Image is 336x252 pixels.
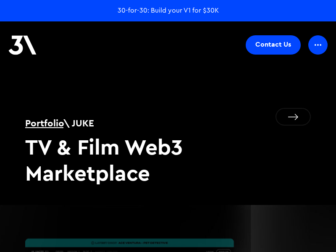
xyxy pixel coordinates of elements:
[255,40,291,49] div: Contact Us
[246,35,301,55] a: Contact Us
[25,117,63,129] a: Portfolio
[25,116,311,130] h1: \ JUKE
[118,6,219,15] a: 30-for-30: Build your V1 for $30K
[25,134,311,186] h2: TV & Film Web3 Marketplace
